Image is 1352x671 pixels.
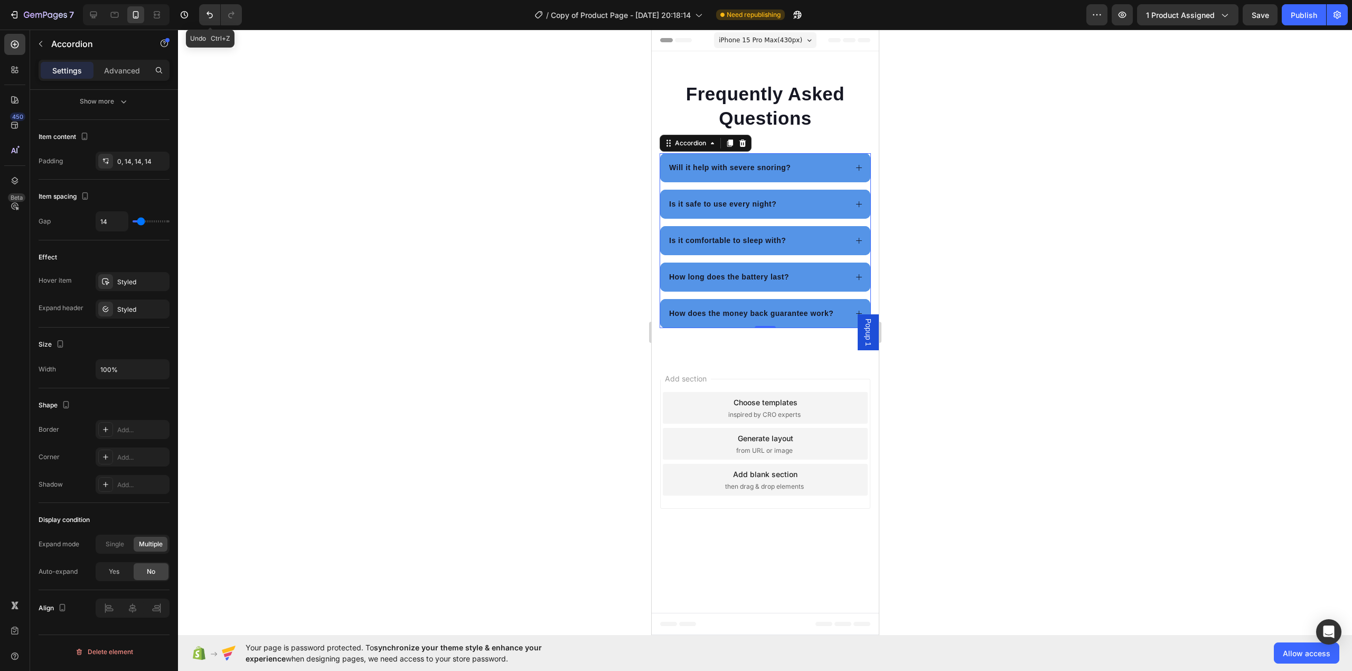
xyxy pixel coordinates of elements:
div: 450 [10,113,25,121]
span: / [546,10,549,21]
div: Expand header [39,303,83,313]
button: Show more [39,92,170,111]
div: Shape [39,398,72,413]
div: Open Intercom Messenger [1316,619,1341,645]
span: Yes [109,567,119,576]
p: Advanced [104,65,140,76]
div: 0, 14, 14, 14 [117,157,167,166]
p: 7 [69,8,74,21]
span: Need republishing [727,10,781,20]
input: Auto [96,212,128,231]
div: Shadow [39,480,63,489]
div: Align [39,601,69,616]
span: Your page is password protected. To when designing pages, we need access to your store password. [246,642,583,664]
button: Delete element [39,644,170,660]
div: Publish [1291,10,1317,21]
div: Item spacing [39,190,91,204]
div: Show more [80,96,129,107]
div: Effect [39,253,57,262]
div: Corner [39,452,60,462]
span: Single [106,539,124,549]
div: Display condition [39,515,90,525]
iframe: Design area [652,30,879,635]
input: Auto [96,360,169,379]
div: Expand mode [39,539,79,549]
div: Add... [117,480,167,490]
div: Border [39,425,59,434]
span: Copy of Product Page - [DATE] 20:18:14 [551,10,691,21]
button: 7 [4,4,79,25]
button: Publish [1282,4,1326,25]
span: synchronize your theme style & enhance your experience [246,643,542,663]
div: Gap [39,217,51,226]
span: Multiple [139,539,163,549]
div: Styled [117,277,167,287]
p: Accordion [51,38,141,50]
div: Beta [8,193,25,202]
span: No [147,567,155,576]
div: Hover item [39,276,72,285]
button: 1 product assigned [1137,4,1238,25]
div: Undo/Redo [199,4,242,25]
div: Auto-expand [39,567,78,576]
span: Save [1252,11,1269,20]
div: Delete element [75,646,133,658]
button: Allow access [1274,642,1339,664]
button: Save [1243,4,1278,25]
span: Allow access [1283,648,1330,659]
div: Styled [117,305,167,314]
div: Width [39,365,56,374]
span: 1 product assigned [1146,10,1215,21]
div: Add... [117,453,167,462]
div: Add... [117,425,167,435]
div: Item content [39,130,91,144]
div: Padding [39,156,63,166]
div: Size [39,338,67,352]
p: Settings [52,65,82,76]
